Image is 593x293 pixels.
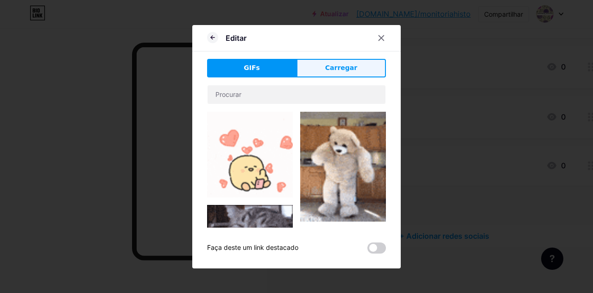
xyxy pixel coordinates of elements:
[207,205,293,275] img: Gihpy
[296,59,386,77] button: Carregar
[207,59,296,77] button: GIFs
[208,85,385,104] input: Procurar
[244,64,260,71] font: GIFs
[226,33,246,43] font: Editar
[207,243,298,251] font: Faça deste um link destacado
[207,112,293,197] img: Gihpy
[300,112,386,222] img: Gihpy
[325,64,357,71] font: Carregar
